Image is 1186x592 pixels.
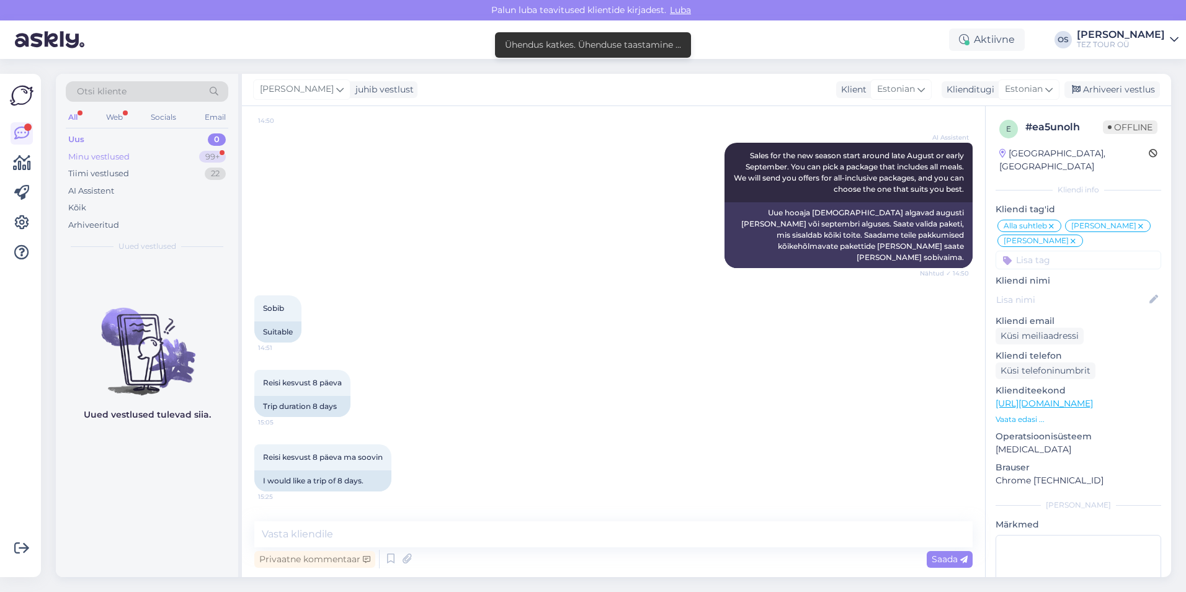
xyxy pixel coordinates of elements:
span: Estonian [877,83,915,96]
div: # ea5unolh [1025,120,1103,135]
p: Uued vestlused tulevad siia. [84,408,211,421]
div: [PERSON_NAME] [1077,30,1165,40]
div: Web [104,109,125,125]
span: [PERSON_NAME] [1071,222,1136,230]
div: Ühendus katkes. Ühenduse taastamine ... [505,38,681,52]
span: Otsi kliente [77,85,127,98]
div: TEZ TOUR OÜ [1077,40,1165,50]
p: Operatsioonisüsteem [996,430,1161,443]
img: Askly Logo [10,84,33,107]
span: Nähtud ✓ 14:50 [920,269,969,278]
p: Kliendi nimi [996,274,1161,287]
span: AI Assistent [922,133,969,142]
span: e [1006,124,1011,133]
span: [PERSON_NAME] [1004,237,1069,244]
p: Chrome [TECHNICAL_ID] [996,474,1161,487]
div: Privaatne kommentaar [254,551,375,568]
span: Saada [932,554,968,565]
div: Küsi meiliaadressi [996,328,1084,344]
div: Socials [148,109,179,125]
span: Reisi kesvust 8 päeva ma soovin [263,452,383,462]
p: Vaata edasi ... [996,414,1161,425]
div: Klient [836,83,867,96]
span: Estonian [1005,83,1043,96]
p: Kliendi email [996,315,1161,328]
span: [PERSON_NAME] [260,83,334,96]
div: Kliendi info [996,184,1161,195]
div: All [66,109,80,125]
p: Märkmed [996,518,1161,531]
span: Offline [1103,120,1157,134]
p: Brauser [996,461,1161,474]
div: Trip duration 8 days [254,396,350,417]
img: No chats [56,285,238,397]
span: 15:25 [258,492,305,501]
input: Lisa tag [996,251,1161,269]
span: Uued vestlused [118,241,176,252]
div: Aktiivne [949,29,1025,51]
span: Sales for the new season start around late August or early September. You can pick a package that... [734,151,966,194]
span: 14:50 [258,116,305,125]
div: AI Assistent [68,185,114,197]
span: Alla suhtleb [1004,222,1047,230]
div: 99+ [199,151,226,163]
a: [URL][DOMAIN_NAME] [996,398,1093,409]
div: Kõik [68,202,86,214]
div: Arhiveeri vestlus [1064,81,1160,98]
div: Küsi telefoninumbrit [996,362,1095,379]
div: 0 [208,133,226,146]
p: Kliendi tag'id [996,203,1161,216]
span: 14:51 [258,343,305,352]
p: [MEDICAL_DATA] [996,443,1161,456]
p: Kliendi telefon [996,349,1161,362]
div: [GEOGRAPHIC_DATA], [GEOGRAPHIC_DATA] [999,147,1149,173]
div: I would like a trip of 8 days. [254,470,391,491]
p: Klienditeekond [996,384,1161,397]
a: [PERSON_NAME]TEZ TOUR OÜ [1077,30,1179,50]
input: Lisa nimi [996,293,1147,307]
div: Klienditugi [942,83,994,96]
span: 15:05 [258,418,305,427]
div: juhib vestlust [350,83,414,96]
div: Uus [68,133,84,146]
span: Sobib [263,303,284,313]
span: Reisi kesvust 8 päeva [263,378,342,387]
div: [PERSON_NAME] [996,500,1161,511]
div: Tiimi vestlused [68,168,129,180]
div: Arhiveeritud [68,219,119,231]
div: Suitable [254,321,301,343]
div: Uue hooaja [DEMOGRAPHIC_DATA] algavad augusti [PERSON_NAME] või septembri alguses. Saate valida p... [725,202,973,268]
div: 22 [205,168,226,180]
div: OS [1054,31,1072,48]
div: Email [202,109,228,125]
span: Luba [666,4,695,16]
div: Minu vestlused [68,151,130,163]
